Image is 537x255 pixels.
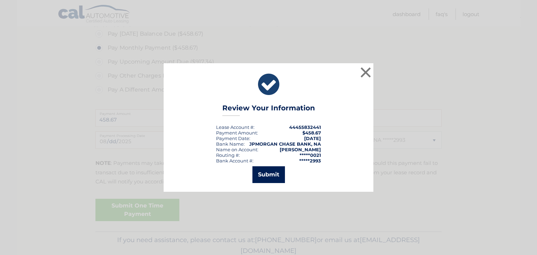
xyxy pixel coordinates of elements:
[249,141,321,147] strong: JPMORGAN CHASE BANK, NA
[359,65,373,79] button: ×
[216,124,255,130] div: Lease Account #:
[252,166,285,183] button: Submit
[304,136,321,141] span: [DATE]
[280,147,321,152] strong: [PERSON_NAME]
[216,141,245,147] div: Bank Name:
[302,130,321,136] span: $458.67
[216,136,250,141] div: :
[289,124,321,130] strong: 44455832441
[216,130,258,136] div: Payment Amount:
[216,136,249,141] span: Payment Date
[216,152,240,158] div: Routing #:
[216,147,258,152] div: Name on Account:
[216,158,253,163] div: Bank Account #:
[222,104,315,116] h3: Review Your Information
